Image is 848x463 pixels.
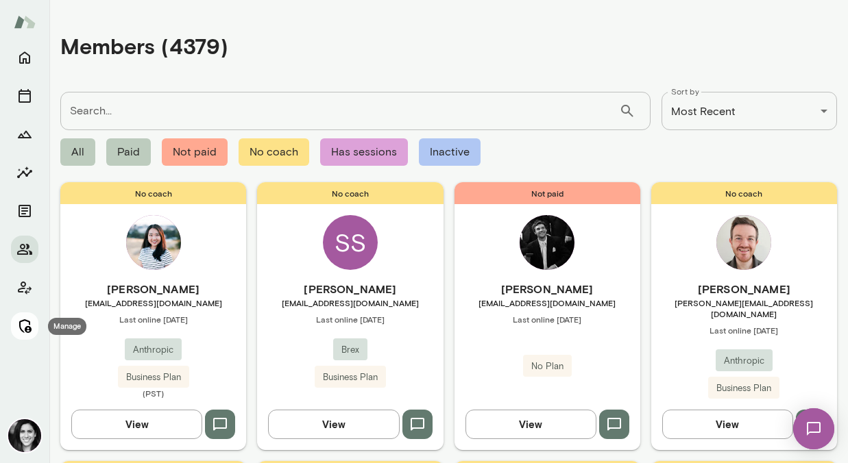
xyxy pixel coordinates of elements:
[716,215,771,270] img: Andrew Munn
[60,138,95,166] span: All
[708,381,779,395] span: Business Plan
[455,297,640,308] span: [EMAIL_ADDRESS][DOMAIN_NAME]
[651,325,837,336] span: Last online [DATE]
[455,281,640,297] h6: [PERSON_NAME]
[60,314,246,325] span: Last online [DATE]
[455,182,640,204] span: Not paid
[662,410,793,438] button: View
[71,410,202,438] button: View
[257,281,443,297] h6: [PERSON_NAME]
[11,159,38,186] button: Insights
[651,297,837,319] span: [PERSON_NAME][EMAIL_ADDRESS][DOMAIN_NAME]
[60,281,246,297] h6: [PERSON_NAME]
[239,138,309,166] span: No coach
[257,297,443,308] span: [EMAIL_ADDRESS][DOMAIN_NAME]
[455,314,640,325] span: Last online [DATE]
[11,121,38,148] button: Growth Plan
[333,343,367,357] span: Brex
[651,182,837,204] span: No coach
[11,197,38,225] button: Documents
[125,343,182,357] span: Anthropic
[320,138,408,166] span: Has sessions
[118,371,189,384] span: Business Plan
[257,182,443,204] span: No coach
[60,297,246,308] span: [EMAIL_ADDRESS][DOMAIN_NAME]
[523,360,572,373] span: No Plan
[520,215,574,270] img: Alan Weeks
[419,138,481,166] span: Inactive
[257,314,443,325] span: Last online [DATE]
[8,419,41,452] img: Jamie Albers
[11,274,38,301] button: Client app
[60,182,246,204] span: No coach
[60,33,228,59] h4: Members (4379)
[315,371,386,384] span: Business Plan
[126,215,181,270] img: Hyonjee Joo
[11,312,38,340] button: Manage
[106,138,151,166] span: Paid
[651,281,837,297] h6: [PERSON_NAME]
[11,82,38,110] button: Sessions
[671,86,699,97] label: Sort by
[60,388,246,399] span: (PST)
[162,138,228,166] span: Not paid
[14,9,36,35] img: Mento
[268,410,399,438] button: View
[11,44,38,71] button: Home
[48,318,86,335] div: Manage
[11,236,38,263] button: Members
[716,354,773,368] span: Anthropic
[323,215,378,270] div: SS
[465,410,596,438] button: View
[662,92,837,130] div: Most Recent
